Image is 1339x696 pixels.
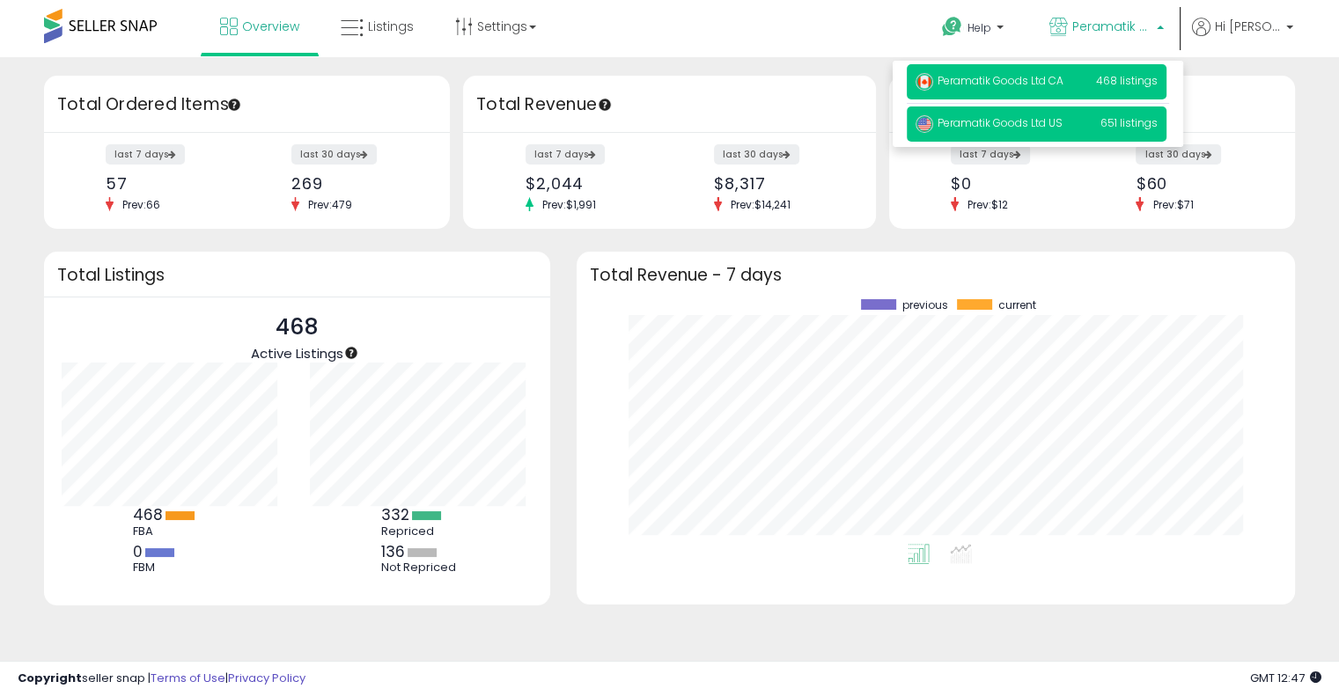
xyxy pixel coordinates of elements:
[1136,144,1221,165] label: last 30 days
[1250,670,1321,686] span: 2025-08-17 12:47 GMT
[722,197,799,212] span: Prev: $14,241
[57,92,437,117] h3: Total Ordered Items
[133,541,143,562] b: 0
[941,16,963,38] i: Get Help
[597,97,613,113] div: Tooltip anchor
[251,311,343,344] p: 468
[590,268,1282,282] h3: Total Revenue - 7 days
[133,524,212,538] div: FBA
[151,670,225,686] a: Terms of Use
[226,97,242,113] div: Tooltip anchor
[916,115,1063,130] span: Peramatik Goods Ltd US
[916,73,933,91] img: canada.png
[1215,18,1281,35] span: Hi [PERSON_NAME]
[902,299,948,311] span: previous
[533,197,605,212] span: Prev: $1,991
[951,144,1030,165] label: last 7 days
[714,144,799,165] label: last 30 days
[381,524,460,538] div: Repriced
[916,73,1063,88] span: Peramatik Goods Ltd CA
[381,541,405,562] b: 136
[526,144,605,165] label: last 7 days
[242,18,299,35] span: Overview
[1100,115,1158,130] span: 651 listings
[526,174,657,193] div: $2,044
[714,174,845,193] div: $8,317
[951,174,1078,193] div: $0
[114,197,169,212] span: Prev: 66
[299,197,361,212] span: Prev: 479
[343,345,359,361] div: Tooltip anchor
[1192,18,1293,57] a: Hi [PERSON_NAME]
[1144,197,1202,212] span: Prev: $71
[133,560,212,575] div: FBM
[57,268,537,282] h3: Total Listings
[959,197,1017,212] span: Prev: $12
[1136,174,1263,193] div: $60
[998,299,1036,311] span: current
[476,92,863,117] h3: Total Revenue
[106,174,233,193] div: 57
[1072,18,1151,35] span: Peramatik Goods Ltd CA
[106,144,185,165] label: last 7 days
[967,20,991,35] span: Help
[228,670,305,686] a: Privacy Policy
[291,174,419,193] div: 269
[18,670,305,687] div: seller snap | |
[916,115,933,133] img: usa.png
[18,670,82,686] strong: Copyright
[928,3,1021,57] a: Help
[251,344,343,363] span: Active Listings
[1096,73,1158,88] span: 468 listings
[381,560,460,575] div: Not Repriced
[381,504,409,525] b: 332
[133,504,163,525] b: 468
[368,18,414,35] span: Listings
[291,144,377,165] label: last 30 days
